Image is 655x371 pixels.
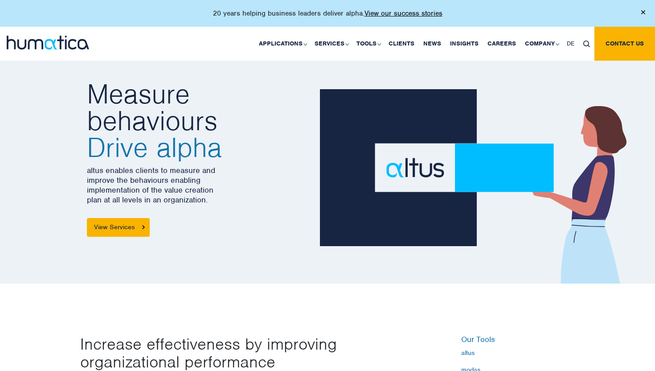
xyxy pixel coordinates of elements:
[87,218,150,237] a: View Services
[562,27,579,61] a: DE
[87,165,313,205] p: altus enables clients to measure and improve the behaviours enabling implementation of the value ...
[352,27,384,61] a: Tools
[583,41,590,47] img: search_icon
[594,27,655,61] a: Contact us
[364,9,442,18] a: View our success stories
[567,40,574,47] span: DE
[384,27,419,61] a: Clients
[87,134,313,161] span: Drive alpha
[142,225,145,229] img: arrowicon
[320,89,641,284] img: about_banner1
[520,27,562,61] a: Company
[7,36,89,49] img: logo
[254,27,310,61] a: Applications
[483,27,520,61] a: Careers
[446,27,483,61] a: Insights
[80,335,405,371] p: Increase effectiveness by improving organizational performance
[310,27,352,61] a: Services
[461,335,575,345] h6: Our Tools
[461,349,575,356] a: altus
[213,9,442,18] p: 20 years helping business leaders deliver alpha.
[87,81,313,161] h2: Measure behaviours
[419,27,446,61] a: News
